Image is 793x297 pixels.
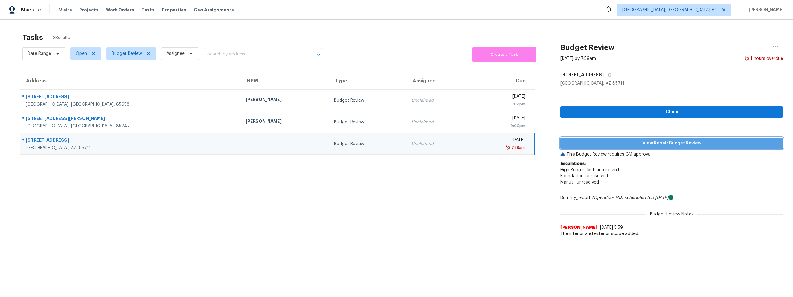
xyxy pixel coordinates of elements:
[565,140,778,147] span: View Repair Budget Review
[560,55,596,62] div: [DATE] by 7:59am
[26,123,236,129] div: [GEOGRAPHIC_DATA], [GEOGRAPHIC_DATA], 85747
[560,168,619,172] span: High Repair Cost: unresolved
[241,72,329,90] th: HPM
[106,7,134,13] span: Work Orders
[473,137,525,144] div: [DATE]
[560,195,783,201] div: Dummy_report
[600,225,623,230] span: [DATE] 5:59
[560,44,615,51] h2: Budget Review
[560,180,599,184] span: Manual: unresolved
[472,47,536,62] button: Create a Task
[468,72,535,90] th: Due
[510,144,525,151] div: 7:59am
[560,72,604,78] h5: [STREET_ADDRESS]
[162,7,186,13] span: Properties
[604,69,612,80] button: Copy Address
[26,115,236,123] div: [STREET_ADDRESS][PERSON_NAME]
[20,72,241,90] th: Address
[246,96,324,104] div: [PERSON_NAME]
[21,7,42,13] span: Maestro
[166,51,185,57] span: Assignee
[746,7,784,13] span: [PERSON_NAME]
[26,94,236,101] div: [STREET_ADDRESS]
[334,141,401,147] div: Budget Review
[744,55,749,62] img: Overdue Alarm Icon
[59,7,72,13] span: Visits
[406,72,468,90] th: Assignee
[475,51,533,58] span: Create a Task
[560,138,783,149] button: View Repair Budget Review
[204,50,305,59] input: Search by address
[53,35,70,41] span: 3 Results
[28,51,51,57] span: Date Range
[622,7,717,13] span: [GEOGRAPHIC_DATA], [GEOGRAPHIC_DATA] + 1
[592,196,623,200] i: (Opendoor HQ)
[749,55,783,62] div: 1 hours overdue
[560,106,783,118] button: Claim
[334,119,401,125] div: Budget Review
[79,7,99,13] span: Projects
[624,196,668,200] i: scheduled for: [DATE]
[560,80,783,86] div: [GEOGRAPHIC_DATA], AZ 85711
[646,211,697,217] span: Budget Review Notes
[565,108,778,116] span: Claim
[112,51,142,57] span: Budget Review
[411,97,463,104] div: Unclaimed
[142,8,155,12] span: Tasks
[194,7,234,13] span: Geo Assignments
[411,119,463,125] div: Unclaimed
[473,93,525,101] div: [DATE]
[314,50,323,59] button: Open
[560,231,783,237] span: The interior and exterior scope added.
[26,101,236,108] div: [GEOGRAPHIC_DATA], [GEOGRAPHIC_DATA], 85658
[560,224,598,231] span: [PERSON_NAME]
[329,72,406,90] th: Type
[473,101,525,107] div: 1:51pm
[473,115,525,123] div: [DATE]
[334,97,401,104] div: Budget Review
[560,174,608,178] span: Foundation: unresolved
[22,34,43,41] h2: Tasks
[560,151,783,157] p: This Budget Review requires GM approval
[26,145,236,151] div: [GEOGRAPHIC_DATA], AZ, 85711
[246,118,324,126] div: [PERSON_NAME]
[505,144,510,151] img: Overdue Alarm Icon
[473,123,525,129] div: 9:00pm
[26,137,236,145] div: [STREET_ADDRESS]
[76,51,87,57] span: Open
[411,141,463,147] div: Unclaimed
[560,162,586,166] b: Escalations:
